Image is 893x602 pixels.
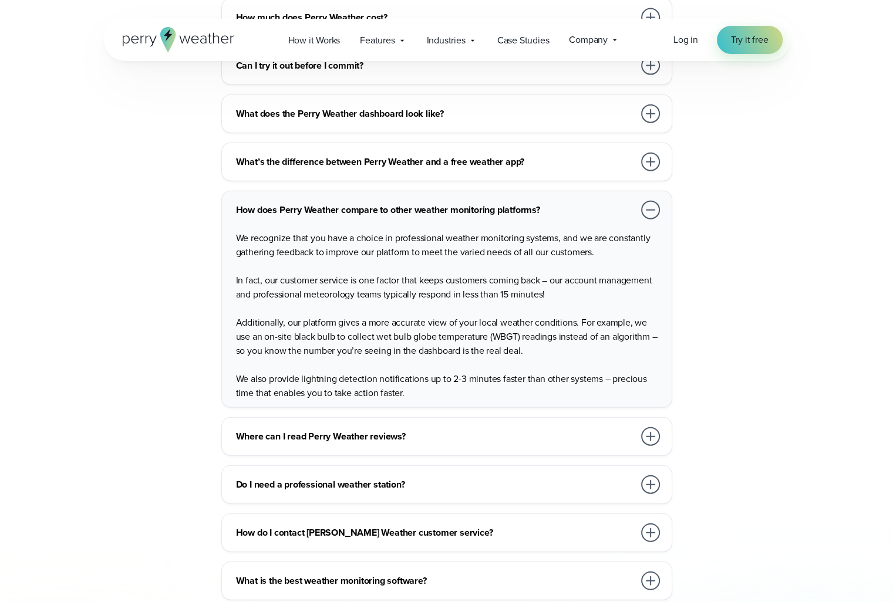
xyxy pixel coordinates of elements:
[487,28,560,52] a: Case Studies
[236,429,634,444] h3: Where can I read Perry Weather reviews?
[236,526,634,540] h3: How do I contact [PERSON_NAME] Weather customer service?
[731,33,769,47] span: Try it free
[673,33,698,46] span: Log in
[497,33,550,48] span: Case Studies
[288,33,341,48] span: How it Works
[236,574,634,588] h3: What is the best weather monitoring software?
[236,372,662,400] p: We also provide lightning detection notifications up to 2-3 minutes faster than other systems – p...
[236,155,634,169] h3: What’s the difference between Perry Weather and a free weather app?
[236,231,662,259] p: We recognize that you have a choice in professional weather monitoring systems, and we are consta...
[427,33,466,48] span: Industries
[278,28,351,52] a: How it Works
[360,33,395,48] span: Features
[236,59,634,73] h3: Can I try it out before I commit?
[236,478,634,492] h3: Do I need a professional weather station?
[569,33,608,47] span: Company
[236,316,662,358] p: Additionally, our platform gives a more accurate view of your local weather conditions. For examp...
[673,33,698,47] a: Log in
[236,203,634,217] h3: How does Perry Weather compare to other weather monitoring platforms?
[236,273,662,302] p: In fact, our customer service is one factor that keeps customers coming back – our account manage...
[717,26,783,54] a: Try it free
[236,107,634,121] h3: What does the Perry Weather dashboard look like?
[236,11,634,25] h3: How much does Perry Weather cost?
